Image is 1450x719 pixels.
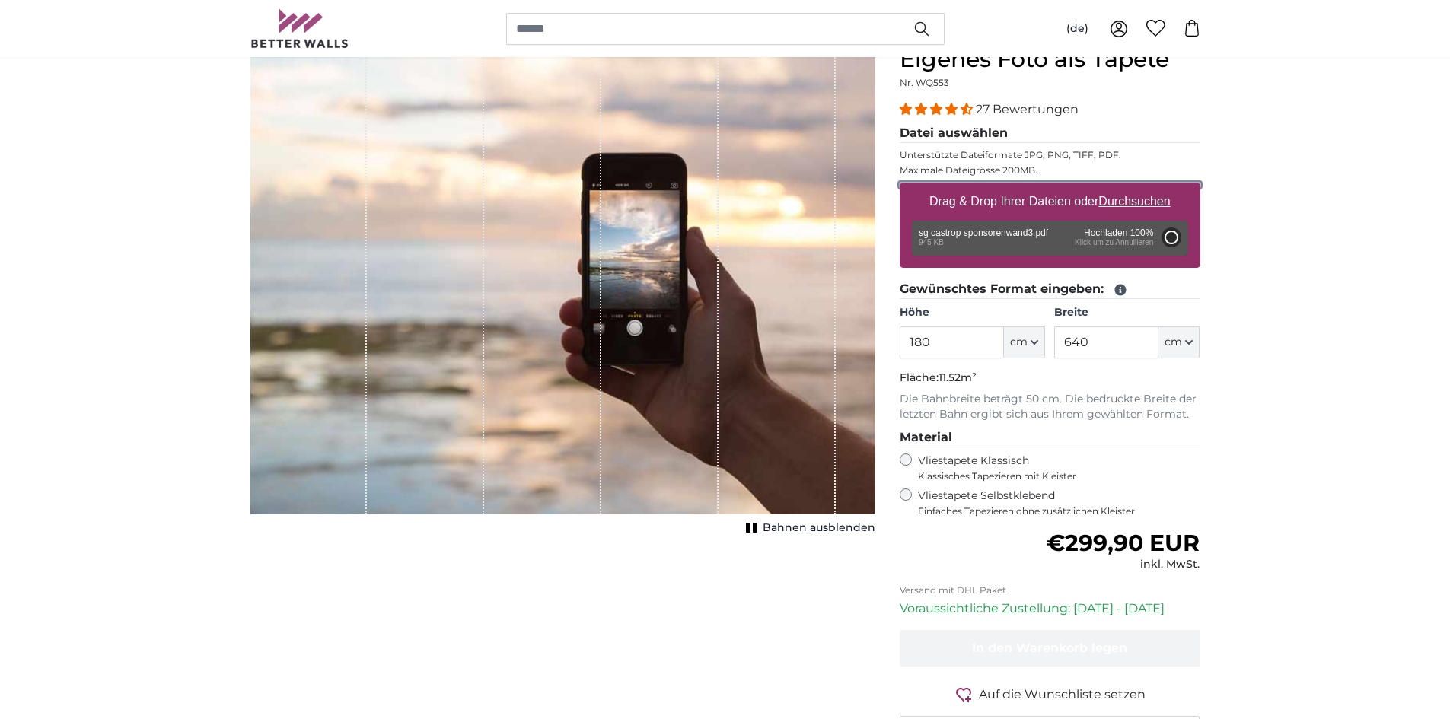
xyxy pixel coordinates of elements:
[1054,15,1101,43] button: (de)
[918,505,1200,517] span: Einfaches Tapezieren ohne zusätzlichen Kleister
[918,470,1187,482] span: Klassisches Tapezieren mit Kleister
[1010,335,1028,350] span: cm
[250,46,875,539] div: 1 of 1
[900,685,1200,704] button: Auf die Wunschliste setzen
[763,520,875,536] span: Bahnen ausblenden
[1047,529,1200,557] span: €299,90 EUR
[900,428,1200,447] legend: Material
[900,600,1200,618] p: Voraussichtliche Zustellung: [DATE] - [DATE]
[741,517,875,539] button: Bahnen ausblenden
[250,9,349,48] img: Betterwalls
[900,280,1200,299] legend: Gewünschtes Format eingeben:
[900,77,949,88] span: Nr. WQ553
[900,305,1045,320] label: Höhe
[918,488,1200,517] label: Vliestapete Selbstklebend
[939,371,977,384] span: 11.52m²
[1004,326,1045,358] button: cm
[1158,326,1200,358] button: cm
[1047,557,1200,572] div: inkl. MwSt.
[900,164,1200,177] p: Maximale Dateigrösse 200MB.
[976,102,1079,116] span: 27 Bewertungen
[900,124,1200,143] legend: Datei auswählen
[900,392,1200,422] p: Die Bahnbreite beträgt 50 cm. Die bedruckte Breite der letzten Bahn ergibt sich aus Ihrem gewählt...
[972,641,1127,655] span: In den Warenkorb legen
[900,46,1200,73] h1: Eigenes Foto als Tapete
[900,630,1200,667] button: In den Warenkorb legen
[1098,195,1170,208] u: Durchsuchen
[979,686,1146,704] span: Auf die Wunschliste setzen
[900,584,1200,597] p: Versand mit DHL Paket
[900,149,1200,161] p: Unterstützte Dateiformate JPG, PNG, TIFF, PDF.
[923,186,1177,217] label: Drag & Drop Ihrer Dateien oder
[918,453,1187,482] label: Vliestapete Klassisch
[900,102,976,116] span: 4.41 stars
[1165,335,1182,350] span: cm
[900,371,1200,386] p: Fläche:
[1054,305,1200,320] label: Breite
